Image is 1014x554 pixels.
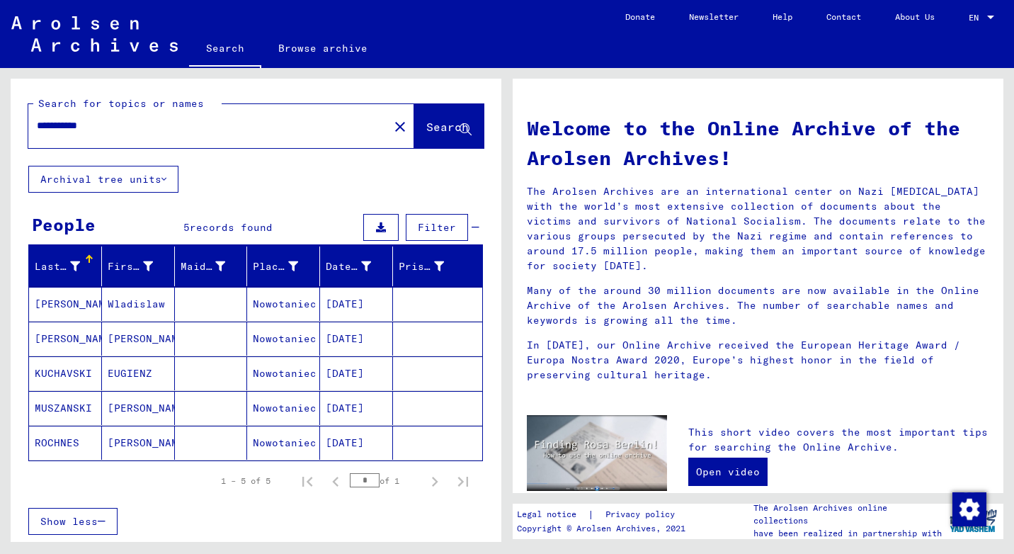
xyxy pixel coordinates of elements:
[261,31,384,65] a: Browse archive
[426,120,469,134] span: Search
[517,507,692,522] div: |
[326,255,392,278] div: Date of Birth
[190,221,273,234] span: records found
[320,287,393,321] mat-cell: [DATE]
[28,508,118,535] button: Show less
[102,391,175,425] mat-cell: [PERSON_NAME]
[753,502,942,527] p: The Arolsen Archives online collections
[181,255,247,278] div: Maiden Name
[350,474,421,487] div: of 1
[28,166,178,193] button: Archival tree units
[399,255,465,278] div: Prisoner #
[253,255,319,278] div: Place of Birth
[320,356,393,390] mat-cell: [DATE]
[527,184,989,273] p: The Arolsen Archives are an international center on Nazi [MEDICAL_DATA] with the world’s most ext...
[393,247,482,286] mat-header-cell: Prisoner #
[688,458,768,486] a: Open video
[102,287,175,321] mat-cell: Wladislaw
[247,426,320,460] mat-cell: Nowotaniec
[321,467,350,495] button: Previous page
[181,259,226,274] div: Maiden Name
[594,507,692,522] a: Privacy policy
[449,467,477,495] button: Last page
[247,356,320,390] mat-cell: Nowotaniec
[175,247,248,286] mat-header-cell: Maiden Name
[29,322,102,356] mat-cell: [PERSON_NAME]
[40,515,98,528] span: Show less
[326,259,371,274] div: Date of Birth
[183,221,190,234] span: 5
[320,322,393,356] mat-cell: [DATE]
[221,475,270,487] div: 1 – 5 of 5
[418,221,456,234] span: Filter
[517,522,692,535] p: Copyright © Arolsen Archives, 2021
[527,113,989,173] h1: Welcome to the Online Archive of the Arolsen Archives!
[253,259,298,274] div: Place of Birth
[29,426,102,460] mat-cell: ROCHNES
[392,118,409,135] mat-icon: close
[38,97,204,110] mat-label: Search for topics or names
[320,247,393,286] mat-header-cell: Date of Birth
[527,415,667,492] img: video.jpg
[108,255,174,278] div: First Name
[527,338,989,383] p: In [DATE], our Online Archive received the European Heritage Award / Europa Nostra Award 2020, Eu...
[952,492,986,526] img: Change consent
[399,259,444,274] div: Prisoner #
[247,287,320,321] mat-cell: Nowotaniec
[102,322,175,356] mat-cell: [PERSON_NAME]
[29,356,102,390] mat-cell: KUCHAVSKI
[35,255,101,278] div: Last Name
[29,287,102,321] mat-cell: [PERSON_NAME]
[247,322,320,356] mat-cell: Nowotaniec
[29,391,102,425] mat-cell: MUSZANSKI
[32,212,96,237] div: People
[414,104,484,148] button: Search
[421,467,449,495] button: Next page
[406,214,468,241] button: Filter
[517,507,588,522] a: Legal notice
[753,527,942,540] p: have been realized in partnership with
[102,426,175,460] mat-cell: [PERSON_NAME]
[386,112,414,140] button: Clear
[108,259,153,274] div: First Name
[35,259,80,274] div: Last Name
[688,425,989,455] p: This short video covers the most important tips for searching the Online Archive.
[247,391,320,425] mat-cell: Nowotaniec
[947,503,1000,538] img: yv_logo.png
[102,356,175,390] mat-cell: EUGIENZ
[11,16,178,52] img: Arolsen_neg.svg
[189,31,261,68] a: Search
[969,13,984,23] span: EN
[293,467,321,495] button: First page
[102,247,175,286] mat-header-cell: First Name
[527,283,989,328] p: Many of the around 30 million documents are now available in the Online Archive of the Arolsen Ar...
[320,391,393,425] mat-cell: [DATE]
[29,247,102,286] mat-header-cell: Last Name
[320,426,393,460] mat-cell: [DATE]
[247,247,320,286] mat-header-cell: Place of Birth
